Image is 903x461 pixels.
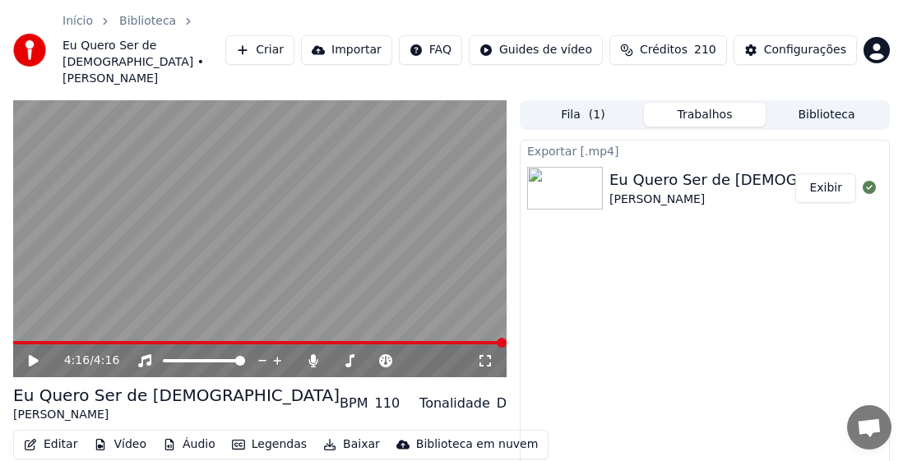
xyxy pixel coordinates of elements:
[13,34,46,67] img: youka
[63,13,225,87] nav: breadcrumb
[609,35,727,65] button: Créditos210
[497,394,507,413] div: D
[522,103,644,127] button: Fila
[63,38,225,87] span: Eu Quero Ser de [DEMOGRAPHIC_DATA] • [PERSON_NAME]
[13,384,340,407] div: Eu Quero Ser de [DEMOGRAPHIC_DATA]
[469,35,603,65] button: Guides de vídeo
[847,405,891,449] a: Bate-papo aberto
[94,353,119,369] span: 4:16
[795,173,856,203] button: Exibir
[399,35,462,65] button: FAQ
[87,433,153,456] button: Vídeo
[609,168,903,191] div: Eu Quero Ser de [DEMOGRAPHIC_DATA]
[225,433,313,456] button: Legendas
[375,394,401,413] div: 110
[225,35,294,65] button: Criar
[640,42,688,58] span: Créditos
[64,353,104,369] div: /
[644,103,766,127] button: Trabalhos
[63,13,93,30] a: Início
[156,433,222,456] button: Áudio
[13,407,340,423] div: [PERSON_NAME]
[119,13,176,30] a: Biblioteca
[766,103,887,127] button: Biblioteca
[301,35,392,65] button: Importar
[64,353,90,369] span: 4:16
[340,394,368,413] div: BPM
[694,42,716,58] span: 210
[521,141,889,160] div: Exportar [.mp4]
[419,394,490,413] div: Tonalidade
[589,107,605,123] span: ( 1 )
[609,191,903,208] div: [PERSON_NAME]
[416,436,539,453] div: Biblioteca em nuvem
[17,433,84,456] button: Editar
[734,35,857,65] button: Configurações
[317,433,387,456] button: Baixar
[764,42,846,58] div: Configurações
